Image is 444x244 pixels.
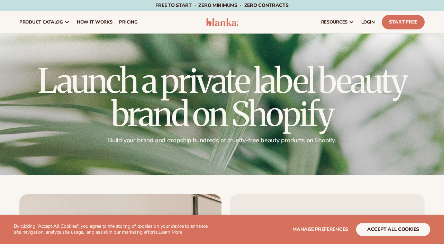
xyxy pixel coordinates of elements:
[358,11,378,33] a: LOGIN
[77,19,112,25] span: How It Works
[14,224,209,235] p: By clicking "Accept All Cookies", you agree to the storing of cookies on your device to enhance s...
[119,19,137,25] span: pricing
[321,19,347,25] span: resources
[292,223,348,236] button: Manage preferences
[19,136,425,144] p: Build your brand and dropship hundreds of cruelty-free beauty products on Shopify.
[19,64,425,131] h1: Launch a private label beauty brand on Shopify
[19,19,63,25] span: product catalog
[356,223,430,236] button: accept all cookies
[158,229,182,235] a: Learn More
[292,226,348,233] span: Manage preferences
[16,11,73,33] a: product catalog
[116,11,141,33] a: pricing
[73,11,116,33] a: How It Works
[206,18,238,26] img: logo
[318,11,358,33] a: resources
[155,2,288,9] span: Free to start · ZERO minimums · ZERO contracts
[382,15,425,29] a: Start Free
[361,19,375,25] span: LOGIN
